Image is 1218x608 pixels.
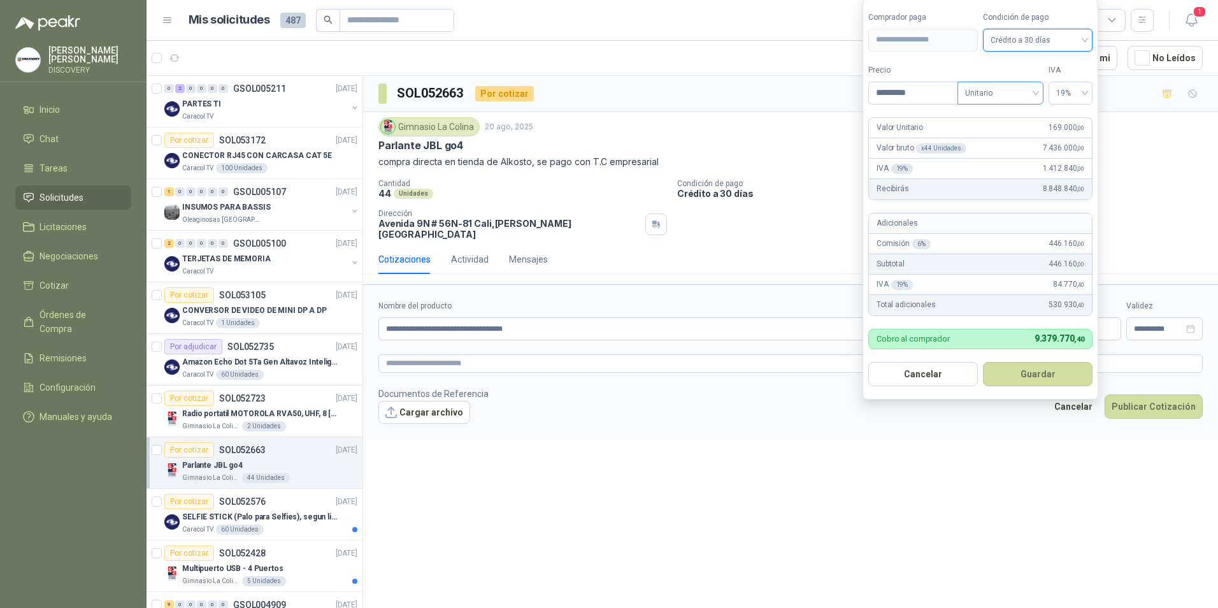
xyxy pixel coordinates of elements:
[15,185,131,210] a: Solicitudes
[677,179,1213,188] p: Condición de pago
[164,256,180,271] img: Company Logo
[164,239,174,248] div: 2
[451,252,489,266] div: Actividad
[164,308,180,323] img: Company Logo
[147,386,362,437] a: Por cotizarSOL052723[DATE] Company LogoRadio portatil MOTOROLA RVA50, UHF, 8 [PERSON_NAME], 500MW...
[182,460,243,472] p: Parlante JBL go4
[39,351,87,365] span: Remisiones
[336,444,357,456] p: [DATE]
[186,187,196,196] div: 0
[164,494,214,509] div: Por cotizar
[216,525,264,535] div: 60 Unidades
[15,303,131,341] a: Órdenes de Compra
[1053,279,1084,291] span: 84.770
[1077,301,1084,308] span: ,40
[182,421,240,431] p: Gimnasio La Colina
[175,239,185,248] div: 0
[891,280,913,290] div: 19 %
[147,334,362,386] a: Por adjudicarSOL052735[DATE] Company LogoAmazon Echo Dot 5Ta Gen Altavoz Inteligente Alexa AzulCa...
[39,380,96,394] span: Configuración
[485,121,533,133] p: 20 ago, 2025
[182,318,213,328] p: Caracol TV
[378,252,431,266] div: Cotizaciones
[164,359,180,375] img: Company Logo
[15,127,131,151] a: Chat
[219,239,228,248] div: 0
[164,411,180,426] img: Company Logo
[280,13,306,28] span: 487
[378,117,480,136] div: Gimnasio La Colina
[378,387,489,401] p: Documentos de Referencia
[1077,165,1084,172] span: ,00
[983,11,1093,24] label: Condición de pago
[1043,142,1084,154] span: 7.436.000
[216,370,264,380] div: 60 Unidades
[1077,145,1084,152] span: ,00
[39,308,119,336] span: Órdenes de Compra
[877,335,950,343] p: Cobro al comprador
[233,187,286,196] p: GSOL005107
[242,421,286,431] div: 2 Unidades
[182,370,213,380] p: Caracol TV
[182,163,213,173] p: Caracol TV
[233,239,286,248] p: GSOL005100
[189,11,270,29] h1: Mis solicitudes
[15,156,131,180] a: Tareas
[219,84,228,93] div: 0
[336,547,357,560] p: [DATE]
[197,187,206,196] div: 0
[39,103,60,117] span: Inicio
[378,188,391,199] p: 44
[182,525,213,535] p: Caracol TV
[164,84,174,93] div: 0
[39,161,68,175] span: Tareas
[15,346,131,370] a: Remisiones
[182,201,271,214] p: INSUMOS PARA BASSIS
[175,84,185,93] div: 2
[164,153,180,168] img: Company Logo
[475,86,534,101] div: Por cotizar
[16,48,40,72] img: Company Logo
[219,394,266,403] p: SOL052723
[336,83,357,95] p: [DATE]
[15,273,131,298] a: Cotizar
[1126,300,1203,312] label: Validez
[15,244,131,268] a: Negociaciones
[916,143,966,154] div: x 44 Unidades
[186,239,196,248] div: 0
[378,209,640,218] p: Dirección
[336,186,357,198] p: [DATE]
[877,299,936,311] p: Total adicionales
[983,362,1093,386] button: Guardar
[182,305,327,317] p: CONVERSOR DE VIDEO DE MINI DP A DP
[164,205,180,220] img: Company Logo
[164,187,174,196] div: 1
[877,258,905,270] p: Subtotal
[219,445,266,454] p: SOL052663
[1077,261,1084,268] span: ,00
[147,127,362,179] a: Por cotizarSOL053172[DATE] Company LogoCONECTOR RJ45 CON CARCASA CAT 5ECaracol TV100 Unidades
[336,341,357,353] p: [DATE]
[164,546,214,561] div: Por cotizar
[891,164,913,174] div: 19 %
[164,514,180,530] img: Company Logo
[48,46,131,64] p: [PERSON_NAME] [PERSON_NAME]
[164,442,214,458] div: Por cotizar
[182,563,283,575] p: Multipuerto USB - 4 Puertos
[182,576,240,586] p: Gimnasio La Colina
[39,249,98,263] span: Negociaciones
[1049,64,1093,76] label: IVA
[336,496,357,508] p: [DATE]
[1049,122,1084,134] span: 169.000
[175,187,185,196] div: 0
[15,405,131,429] a: Manuales y ayuda
[186,84,196,93] div: 0
[147,489,362,540] a: Por cotizarSOL052576[DATE] Company LogoSELFIE STICK (Palo para Selfies), segun link adjuntoCaraco...
[208,84,217,93] div: 0
[182,266,213,277] p: Caracol TV
[208,239,217,248] div: 0
[1077,240,1084,247] span: ,00
[182,356,341,368] p: Amazon Echo Dot 5Ta Gen Altavoz Inteligente Alexa Azul
[868,11,978,24] label: Comprador paga
[39,220,87,234] span: Licitaciones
